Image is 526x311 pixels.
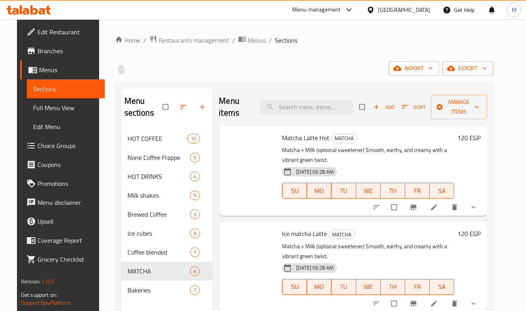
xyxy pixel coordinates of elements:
[405,199,424,216] button: Branch-specific-item
[39,65,98,75] span: Menus
[121,281,213,300] div: Bakeries7
[128,285,190,295] div: Bakeries
[121,148,213,167] div: None Coffee Frappe5
[149,35,229,45] a: Restaurants management
[38,160,98,169] span: Coupons
[359,281,378,292] span: WE
[21,276,40,287] span: Version:
[356,279,381,295] button: WE
[190,172,200,181] div: items
[190,153,200,162] div: items
[190,154,199,161] span: 5
[128,191,190,200] div: Milk shakes
[20,41,105,60] a: Branches
[121,167,213,186] div: HOT DRINKS4
[282,183,307,199] button: SU
[355,99,371,114] span: Select section
[190,266,200,276] div: items
[124,95,163,119] h2: Menu sections
[260,100,353,114] input: search
[190,247,200,257] div: items
[446,199,465,216] button: delete
[128,247,190,257] span: Coffee blended
[293,168,337,176] span: [DATE] 03:28 AM
[457,228,481,239] h6: 120 EGP
[38,46,98,56] span: Branches
[38,141,98,150] span: Choice Groups
[465,199,484,216] button: show more
[405,183,430,199] button: FR
[371,101,396,113] button: Add
[128,134,187,143] div: HOT COFFEE
[334,281,353,292] span: TU
[437,97,481,117] span: Manage items
[310,185,328,197] span: MO
[310,281,328,292] span: MO
[286,185,304,197] span: SU
[384,185,402,197] span: TH
[396,101,431,113] span: Sort items
[121,224,213,243] div: Ice cubes9
[293,264,337,272] span: [DATE] 03:28 AM
[430,183,454,199] button: SA
[430,300,440,307] a: Edit menu item
[190,287,199,294] span: 7
[387,296,403,311] span: Select to update
[128,266,190,276] span: MATCHA
[20,22,105,41] a: Edit Restaurant
[334,185,353,197] span: TU
[470,300,477,307] svg: Show Choices
[20,174,105,193] a: Promotions
[430,203,440,211] a: Edit menu item
[20,60,105,79] a: Menus
[307,183,331,199] button: MO
[121,126,213,303] nav: Menu sections
[27,98,105,117] a: Full Menu View
[121,205,213,224] div: Brewed Coffee3
[512,6,517,14] span: M
[143,36,146,45] li: /
[329,230,355,239] div: MATCHA
[20,155,105,174] a: Coupons
[402,103,426,112] span: Sort
[33,103,98,112] span: Full Menu View
[238,35,266,45] a: Menus
[121,262,213,281] div: MATCHA6
[371,101,396,113] span: Add item
[400,101,428,113] button: Sort
[219,95,250,119] h2: Menu items
[286,281,304,292] span: SU
[405,279,430,295] button: FR
[21,298,71,308] a: Support.OpsPlatform
[33,122,98,131] span: Edit Menu
[38,236,98,245] span: Coverage Report
[368,199,387,216] button: sort-choices
[27,79,105,98] a: Sections
[190,211,199,218] span: 3
[121,243,213,262] div: Coffee blended7
[20,193,105,212] a: Menu disclaimer
[331,134,357,143] span: MATCHA
[38,27,98,37] span: Edit Restaurant
[248,36,266,45] span: Menus
[128,229,190,238] span: Ice cubes
[193,98,212,116] button: Add section
[442,61,493,76] button: export
[395,64,433,73] span: import
[158,99,175,114] span: Select all sections
[20,231,105,250] a: Coverage Report
[449,64,487,73] span: export
[190,192,199,199] span: 9
[384,281,402,292] span: TH
[457,132,481,143] h6: 120 EGP
[190,210,200,219] div: items
[282,242,454,261] p: Matcha + Milk (optional sweetener) Smooth, earthy, and creamy with a vibrant green twist.
[188,135,199,142] span: 10
[331,279,356,295] button: TU
[175,98,193,116] span: Sort sections
[33,84,98,94] span: Sections
[408,185,426,197] span: FR
[121,186,213,205] div: Milk shakes9
[433,281,451,292] span: SA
